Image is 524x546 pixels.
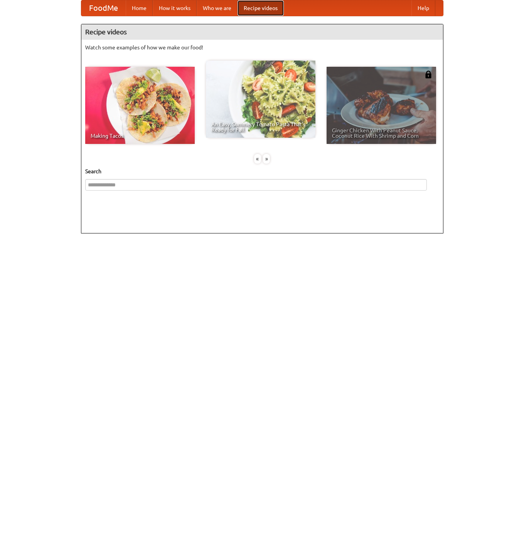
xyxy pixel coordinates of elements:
a: An Easy, Summery Tomato Pasta That's Ready for Fall [206,61,315,138]
h5: Search [85,167,439,175]
p: Watch some examples of how we make our food! [85,44,439,51]
a: Home [126,0,153,16]
div: » [263,154,270,164]
a: FoodMe [81,0,126,16]
a: How it works [153,0,197,16]
a: Making Tacos [85,67,195,144]
div: « [254,154,261,164]
a: Help [411,0,435,16]
a: Recipe videos [238,0,284,16]
span: An Easy, Summery Tomato Pasta That's Ready for Fall [211,122,310,132]
a: Who we are [197,0,238,16]
img: 483408.png [425,71,432,78]
span: Making Tacos [91,133,189,139]
h4: Recipe videos [81,24,443,40]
